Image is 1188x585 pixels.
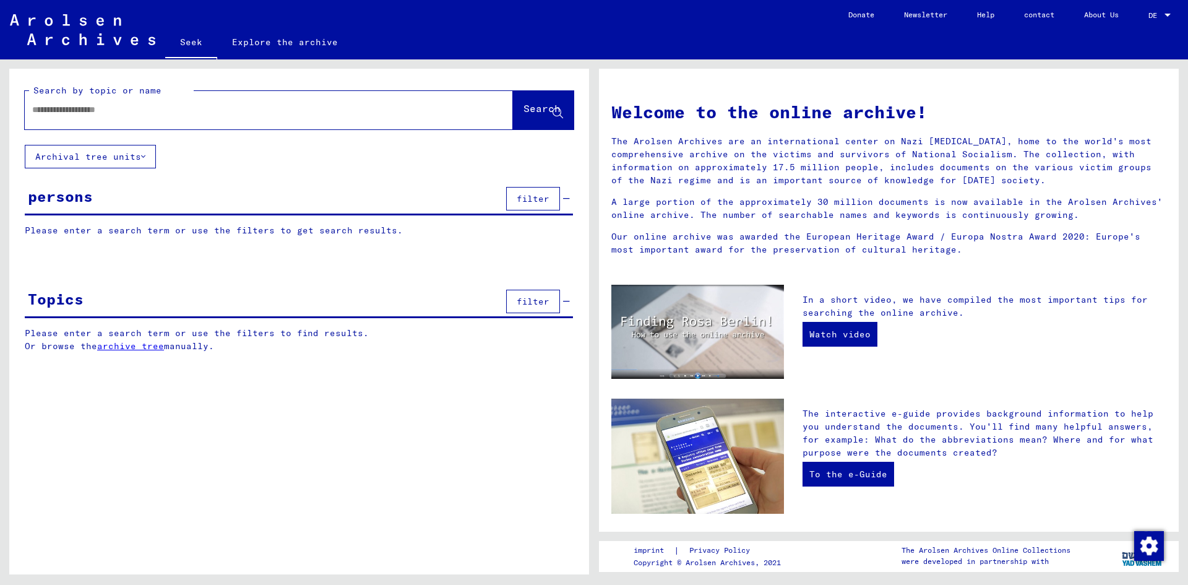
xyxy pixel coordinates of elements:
[25,225,403,236] font: Please enter a search term or use the filters to get search results.
[674,545,679,556] font: |
[513,91,574,129] button: Search
[517,193,549,204] font: filter
[977,10,994,19] font: Help
[506,290,560,313] button: filter
[634,544,674,557] a: imprint
[165,27,217,59] a: Seek
[28,187,93,206] font: persons
[611,101,927,123] font: Welcome to the online archive!
[506,187,560,210] button: filter
[33,85,161,96] font: Search by topic or name
[803,322,877,347] a: Watch video
[517,296,549,307] font: filter
[634,545,664,555] font: imprint
[904,10,947,19] font: Newsletter
[902,545,1070,555] font: The Arolsen Archives Online Collections
[10,14,155,45] img: Arolsen_neg.svg
[1084,10,1119,19] font: About Us
[611,399,784,514] img: eguide.jpg
[25,340,97,352] font: Or browse the
[523,102,561,115] font: Search
[217,27,353,57] a: Explore the archive
[1024,10,1054,19] font: contact
[803,462,894,487] a: To the e-Guide
[809,469,887,480] font: To the e-Guide
[902,557,1049,566] font: were developed in partnership with
[1119,540,1166,571] img: yv_logo.png
[1134,531,1164,561] img: Change consent
[809,329,871,340] font: Watch video
[611,136,1151,186] font: The Arolsen Archives are an international center on Nazi [MEDICAL_DATA], home to the world's most...
[1148,11,1157,20] font: DE
[803,408,1153,458] font: The interactive e-guide provides background information to help you understand the documents. You...
[180,37,202,48] font: Seek
[679,544,765,557] a: Privacy Policy
[97,340,164,352] a: archive tree
[848,10,874,19] font: Donate
[803,294,1148,318] font: In a short video, we have compiled the most important tips for searching the online archive.
[232,37,338,48] font: Explore the archive
[164,340,214,352] font: manually.
[35,151,141,162] font: Archival tree units
[611,231,1140,255] font: Our online archive was awarded the European Heritage Award / Europa Nostra Award 2020: Europe's m...
[28,290,84,308] font: Topics
[611,285,784,379] img: video.jpg
[25,145,156,168] button: Archival tree units
[611,196,1163,220] font: A large portion of the approximately 30 million documents is now available in the Arolsen Archive...
[634,558,781,567] font: Copyright © Arolsen Archives, 2021
[689,545,750,555] font: Privacy Policy
[25,327,369,339] font: Please enter a search term or use the filters to find results.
